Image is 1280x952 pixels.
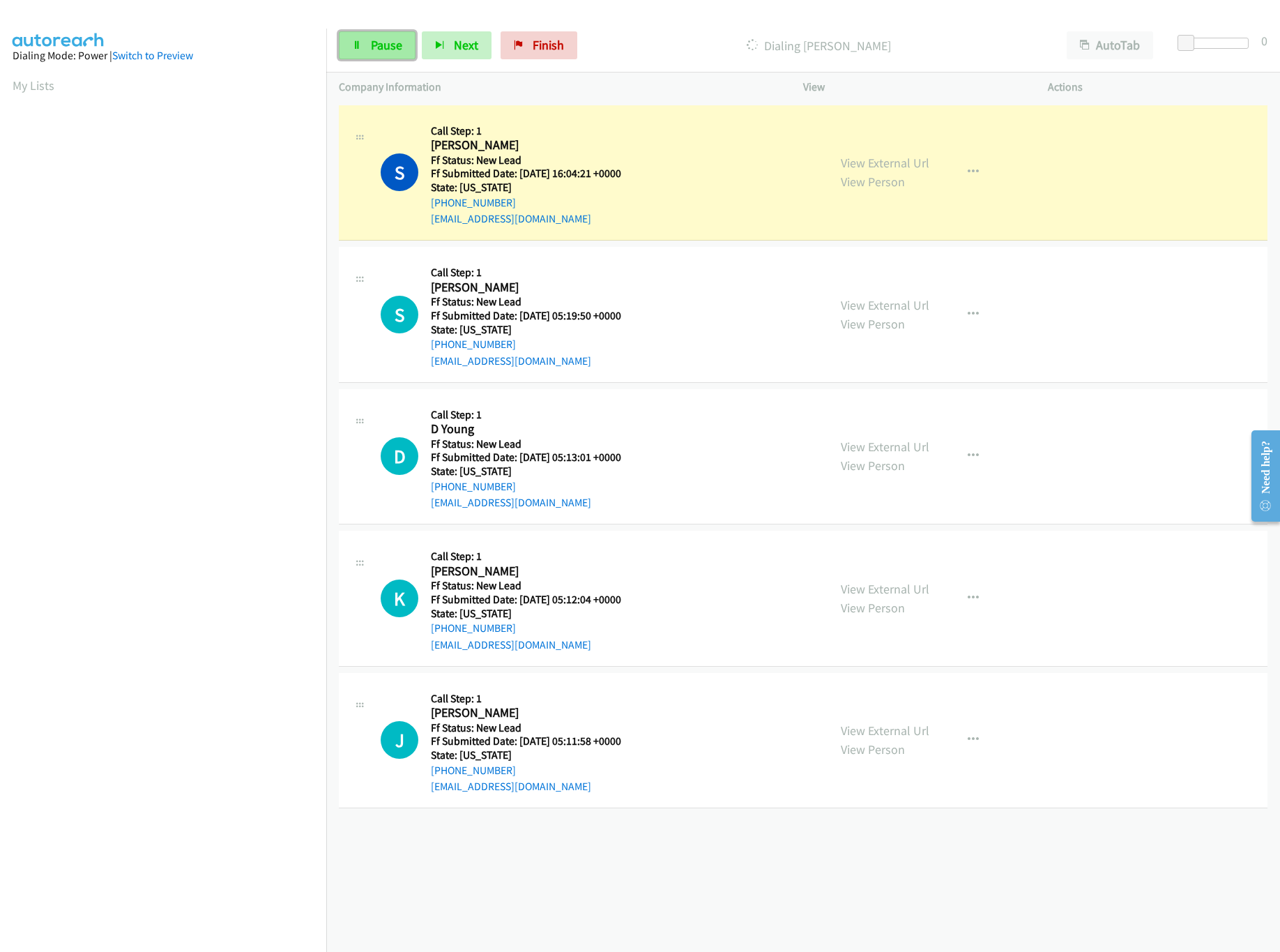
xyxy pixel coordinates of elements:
iframe: Dialpad [13,107,326,770]
h1: S [381,153,418,191]
iframe: Resource Center [1240,421,1280,531]
h2: D Young [431,421,639,437]
h5: Ff Status: New Lead [431,579,639,593]
h2: [PERSON_NAME] [431,280,639,296]
div: Dialing Mode: Power | [13,47,314,64]
h5: State: [US_STATE] [431,607,639,621]
a: [PHONE_NUMBER] [431,480,516,493]
h1: D [381,437,418,475]
h5: Ff Submitted Date: [DATE] 05:19:50 +0000 [431,309,639,323]
div: The call is yet to be attempted [381,296,418,333]
a: View Person [841,600,905,616]
button: Next [422,31,492,59]
div: The call is yet to be attempted [381,437,418,475]
h5: Ff Status: New Lead [431,295,639,309]
a: View Person [841,458,905,474]
h2: [PERSON_NAME] [431,705,639,721]
a: [PHONE_NUMBER] [431,764,516,777]
div: The call is yet to be attempted [381,721,418,759]
a: View Person [841,174,905,190]
span: Finish [533,37,564,53]
a: [EMAIL_ADDRESS][DOMAIN_NAME] [431,212,591,225]
h5: State: [US_STATE] [431,748,639,762]
div: Delay between calls (in seconds) [1184,38,1249,49]
a: [EMAIL_ADDRESS][DOMAIN_NAME] [431,780,591,793]
h5: Ff Submitted Date: [DATE] 05:11:58 +0000 [431,734,639,748]
p: Actions [1048,79,1267,96]
span: Pause [371,37,402,53]
a: Switch to Preview [112,49,193,62]
h5: Ff Status: New Lead [431,153,639,167]
h5: Ff Status: New Lead [431,721,639,735]
span: Next [454,37,478,53]
a: Pause [339,31,416,59]
a: View External Url [841,581,929,597]
p: Dialing [PERSON_NAME] [596,36,1042,55]
a: [EMAIL_ADDRESS][DOMAIN_NAME] [431,496,591,509]
a: Finish [501,31,577,59]
h5: Call Step: 1 [431,124,639,138]
p: Company Information [339,79,778,96]
a: My Lists [13,77,54,93]
a: [EMAIL_ADDRESS][DOMAIN_NAME] [431,638,591,651]
h1: K [381,580,418,617]
a: View External Url [841,155,929,171]
h5: Call Step: 1 [431,550,639,564]
h5: Call Step: 1 [431,266,639,280]
h5: Ff Status: New Lead [431,437,639,451]
a: [PHONE_NUMBER] [431,338,516,351]
a: [PHONE_NUMBER] [431,196,516,209]
a: [EMAIL_ADDRESS][DOMAIN_NAME] [431,354,591,368]
p: View [803,79,1023,96]
a: View External Url [841,723,929,739]
div: The call is yet to be attempted [381,580,418,617]
h5: Call Step: 1 [431,692,639,706]
h5: State: [US_STATE] [431,181,639,195]
h5: Call Step: 1 [431,408,639,422]
a: View Person [841,316,905,332]
button: AutoTab [1067,31,1153,59]
a: View External Url [841,297,929,313]
h5: State: [US_STATE] [431,323,639,337]
h5: Ff Submitted Date: [DATE] 05:12:04 +0000 [431,593,639,607]
h1: J [381,721,418,759]
h2: [PERSON_NAME] [431,137,639,153]
h1: S [381,296,418,333]
h5: State: [US_STATE] [431,464,639,478]
div: 0 [1261,31,1267,50]
a: [PHONE_NUMBER] [431,621,516,635]
h5: Ff Submitted Date: [DATE] 05:13:01 +0000 [431,451,639,464]
h2: [PERSON_NAME] [431,564,639,580]
a: View External Url [841,439,929,455]
h5: Ff Submitted Date: [DATE] 16:04:21 +0000 [431,167,639,181]
a: View Person [841,741,905,757]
